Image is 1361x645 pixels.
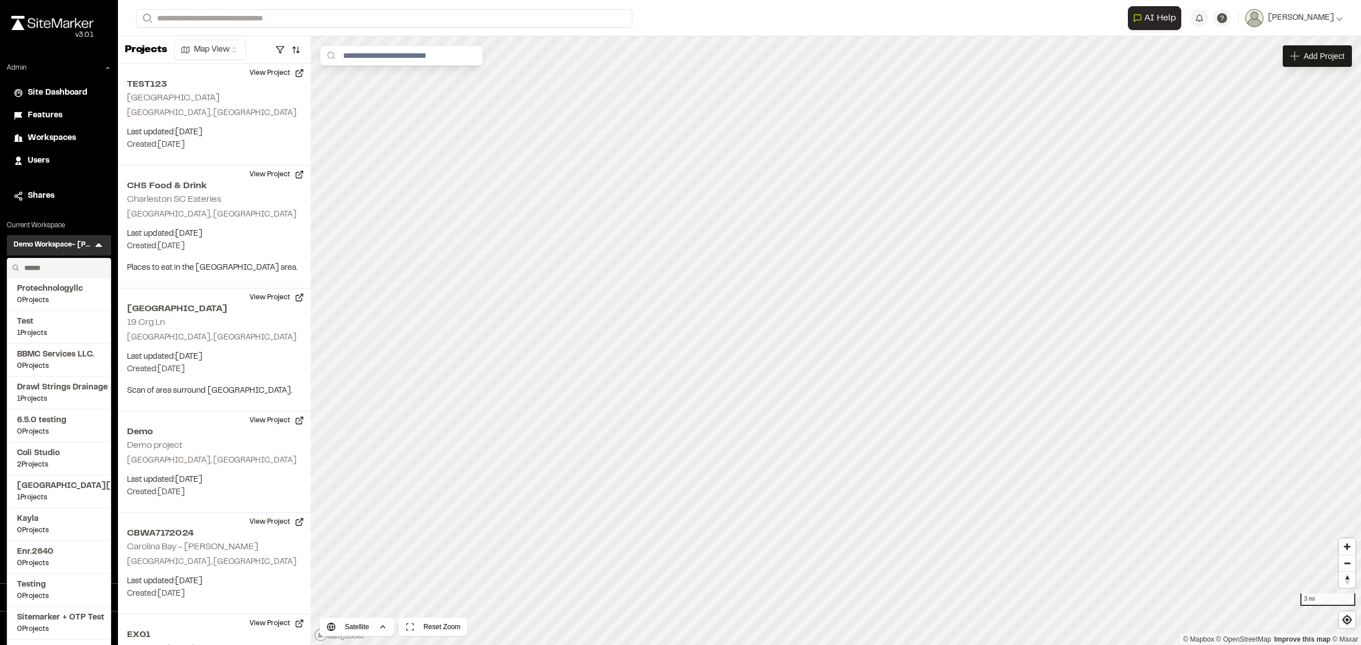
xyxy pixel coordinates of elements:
button: View Project [243,64,311,82]
span: Protechnologyllc [17,283,101,295]
p: Created: [DATE] [127,588,302,600]
div: Open AI Assistant [1128,6,1186,30]
a: Mapbox logo [314,629,364,642]
span: Kayla [17,513,101,525]
a: Shares [14,190,104,202]
span: 0 Projects [17,427,101,437]
h2: Demo [127,425,302,439]
span: Testing [17,579,101,591]
a: Maxar [1332,635,1358,643]
button: [PERSON_NAME] [1245,9,1343,27]
button: Zoom out [1339,555,1355,571]
p: Last updated: [DATE] [127,474,302,486]
button: Search [136,9,157,28]
p: Last updated: [DATE] [127,126,302,139]
p: [GEOGRAPHIC_DATA], [GEOGRAPHIC_DATA] [127,455,302,467]
span: 0 Projects [17,591,101,601]
button: View Project [243,614,311,633]
p: [GEOGRAPHIC_DATA], [GEOGRAPHIC_DATA] [127,209,302,221]
h2: Demo project [127,442,183,449]
span: BBMC Services LLC. [17,349,101,361]
span: 2 Projects [17,460,101,470]
a: Testing0Projects [17,579,101,601]
div: 3 mi [1300,593,1355,606]
h2: CHS Food & Drink [127,179,302,193]
span: AI Help [1144,11,1176,25]
span: Add Project [1304,50,1345,62]
a: Drawl Strings Drainage1Projects [17,381,101,404]
div: Oh geez...please don't... [11,30,94,40]
a: Workspaces [14,132,104,145]
h2: 19 Crg Ln [127,319,165,326]
a: Features [14,109,104,122]
h2: EX01 [127,628,302,642]
span: Site Dashboard [28,87,87,99]
span: Users [28,155,49,167]
button: View Project [243,411,311,430]
span: 1 Projects [17,394,101,404]
p: Created: [DATE] [127,240,302,253]
span: Enr.2640 [17,546,101,558]
span: [PERSON_NAME] [1268,12,1334,24]
a: [GEOGRAPHIC_DATA][US_STATE]1Projects [17,480,101,503]
a: Test1Projects [17,316,101,338]
span: Workspaces [28,132,76,145]
span: Drawl Strings Drainage [17,381,101,394]
button: Zoom in [1339,538,1355,555]
h2: [GEOGRAPHIC_DATA] [127,302,302,316]
h2: Charleston SC Eateries [127,196,221,203]
a: Sitemarker + OTP Test0Projects [17,612,101,634]
p: Created: [DATE] [127,363,302,376]
span: Zoom out [1339,555,1355,571]
span: 1 Projects [17,493,101,503]
img: rebrand.png [11,16,94,30]
p: Current Workspace [7,220,111,231]
h2: [GEOGRAPHIC_DATA] [127,94,219,102]
span: 0 Projects [17,295,101,305]
a: Site Dashboard [14,87,104,99]
p: Created: [DATE] [127,486,302,499]
a: Map feedback [1274,635,1330,643]
span: 0 Projects [17,525,101,536]
p: [GEOGRAPHIC_DATA], [GEOGRAPHIC_DATA] [127,332,302,344]
button: Reset bearing to north [1339,571,1355,588]
span: Features [28,109,62,122]
h2: Carolina Bay - [PERSON_NAME] [127,543,258,551]
a: Enr.26400Projects [17,546,101,568]
span: 0 Projects [17,624,101,634]
p: Last updated: [DATE] [127,228,302,240]
a: Protechnologyllc0Projects [17,283,101,305]
img: User [1245,9,1263,27]
span: Coli Studio [17,447,101,460]
button: View Project [243,166,311,184]
a: Users [14,155,104,167]
span: 0 Projects [17,558,101,568]
p: Last updated: [DATE] [127,575,302,588]
h3: Demo Workspace- [PERSON_NAME] [14,240,93,251]
p: [GEOGRAPHIC_DATA], [GEOGRAPHIC_DATA] [127,107,302,120]
span: 6.5.0 testing [17,414,101,427]
h2: CBWA7172024 [127,527,302,540]
button: View Project [243,288,311,307]
span: [GEOGRAPHIC_DATA][US_STATE] [17,480,101,493]
a: Kayla0Projects [17,513,101,536]
span: Shares [28,190,54,202]
p: Projects [125,43,167,58]
p: Admin [7,63,27,73]
a: 6.5.0 testing0Projects [17,414,101,437]
p: Last updated: [DATE] [127,351,302,363]
a: BBMC Services LLC.0Projects [17,349,101,371]
button: Find my location [1339,612,1355,628]
a: Mapbox [1183,635,1214,643]
p: [GEOGRAPHIC_DATA], [GEOGRAPHIC_DATA] [127,556,302,568]
button: Reset Zoom [399,618,467,636]
span: 0 Projects [17,361,101,371]
button: Satellite [320,618,394,636]
a: Coli Studio2Projects [17,447,101,470]
button: View Project [243,513,311,531]
h2: TEST123 [127,78,302,91]
p: Created: [DATE] [127,139,302,151]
